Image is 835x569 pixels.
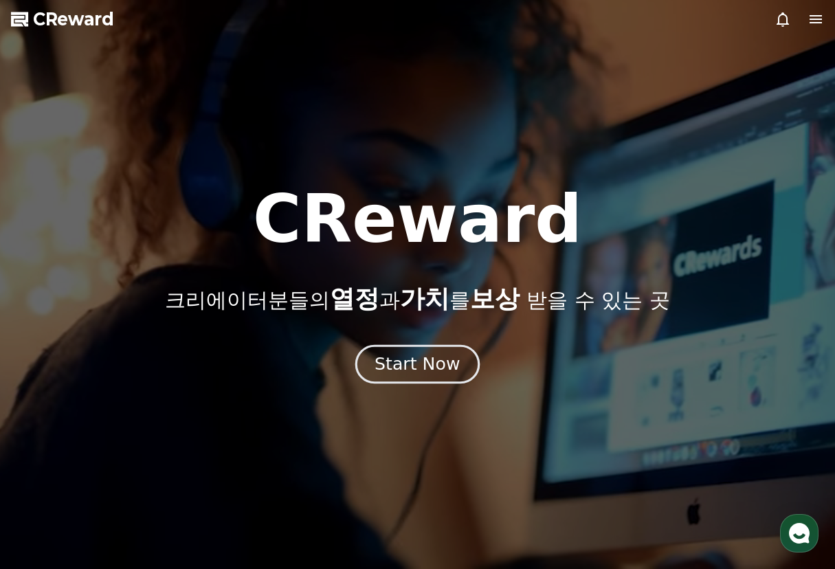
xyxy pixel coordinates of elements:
[11,8,114,30] a: CReward
[75,8,126,23] div: Creward
[400,284,449,313] span: 가치
[45,307,159,320] a: [URL][DOMAIN_NAME]
[330,284,379,313] span: 열정
[45,327,227,341] div: 자주 묻는 질문
[44,225,78,236] div: Creward
[165,285,669,313] p: 크리에이터분들의 과 를 받을 수 있는 곳
[72,155,200,172] div: CReward에 문의하기
[470,284,520,313] span: 보상
[33,8,114,30] span: CReward
[45,342,159,354] a: [URL][DOMAIN_NAME]
[253,186,582,252] h1: CReward
[375,353,460,376] div: Start Now
[144,293,157,306] img: point_right
[45,361,227,389] div: *크리워드 앱 설치 시 실시간 실적 알림을 받으실 수 있어요!
[45,245,227,258] div: [크리워드] 채널이 승인되었습니다.
[45,258,227,286] div: 이용 가이드를 반드시 확인 후 이용 부탁드립니다 :)
[103,178,159,190] span: 운영시간 보기
[45,293,227,306] div: 크리워드 이용 가이드
[37,54,253,66] p: 크리에이터를 위한 플랫폼, 크리워드 입니다.
[75,23,190,34] div: 몇 분 내 답변 받으실 수 있어요
[355,345,480,384] button: Start Now
[114,328,126,340] img: point_right
[358,359,477,372] a: Start Now
[98,176,175,192] button: 운영시간 보기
